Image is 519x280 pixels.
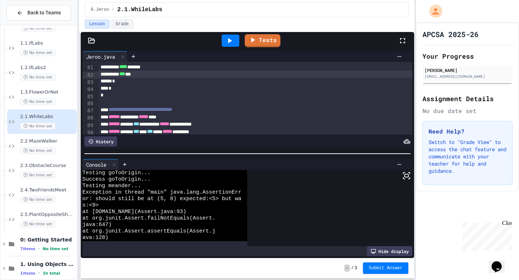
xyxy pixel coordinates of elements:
span: / [351,265,354,271]
span: 1.1.IfLabs [20,40,75,46]
div: 85 [83,93,94,100]
span: java:647) [83,222,112,228]
span: No time set [20,147,56,154]
div: 84 [83,86,94,93]
span: No time set [20,49,56,56]
div: Chat with us now!Close [3,3,50,46]
span: 2.1.WhileLabs [117,5,162,14]
button: Grade [111,19,133,29]
span: No time set [20,221,56,227]
div: 88 [83,114,94,122]
div: Console [83,159,119,170]
span: 0.Jeroo [91,7,109,13]
a: Tests [245,34,280,47]
span: No time set [20,25,56,32]
span: ava:128) [83,235,108,241]
div: 87 [83,107,94,114]
span: Testing goToOrigin... [83,170,151,176]
span: • [38,270,40,276]
div: My Account [422,3,444,19]
div: History [84,136,117,146]
span: 2.1.WhileLabs [20,114,75,120]
span: at org.junit.Assert.assertEquals(Assert.j [83,228,216,235]
h1: APCSA 2025-26 [422,29,479,39]
span: 1. Using Objects and Methods [20,261,75,267]
span: No time set [20,98,56,105]
span: 1.3.FlowerOrNet [20,89,75,95]
span: 1h total [43,271,60,276]
span: No time set [20,172,56,179]
span: 7 items [20,247,35,251]
button: Back to Teams [6,5,71,21]
div: 89 [83,122,94,129]
div: 90 [83,129,94,136]
div: Hide display [367,246,412,256]
div: [PERSON_NAME] [425,67,510,73]
span: 3 [355,265,357,271]
span: 1.2.IfLabs2 [20,65,75,71]
span: Back to Teams [27,9,61,17]
span: Testing meander... [83,183,141,189]
div: Console [83,161,110,168]
span: s:<9> [83,202,99,209]
div: Jeroo.java [83,53,119,60]
div: 81 [83,64,94,71]
span: at org.junit.Assert.failNotEquals(Assert. [83,215,216,222]
div: 82 [83,72,94,79]
span: / [112,7,114,13]
div: [EMAIL_ADDRESS][DOMAIN_NAME] [425,74,510,79]
div: 86 [83,100,94,107]
span: No time set [20,123,56,130]
span: No time set [43,247,68,251]
iframe: chat widget [489,251,512,273]
div: No due date set [422,107,513,115]
h2: Assignment Details [422,94,513,104]
button: Lesson [85,19,110,29]
span: Success goToOrigin... [83,176,151,183]
span: 1 items [20,271,35,276]
span: or: should still be at (5, 8) expected:<5> but wa [83,196,241,202]
div: Jeroo.java [83,51,128,62]
span: 2.3.ObstacleCourse [20,163,75,169]
button: Submit Answer [363,262,408,274]
span: Exception in thread "main" java.lang.AssertionErr [83,189,241,196]
span: • [38,246,40,252]
span: No time set [20,196,56,203]
h3: Need Help? [429,127,506,136]
span: 2.5.PlantOppositeShores [20,212,75,218]
span: at [DOMAIN_NAME](Assert.java:93) [83,209,186,215]
span: - [344,265,350,272]
h2: Your Progress [422,51,513,61]
p: Switch to "Grade View" to access the chat feature and communicate with your teacher for help and ... [429,139,506,175]
span: 2.2.MazeWalker [20,138,75,144]
span: Submit Answer [369,265,403,271]
iframe: chat widget [459,220,512,250]
div: 83 [83,79,94,86]
span: 0: Getting Started [20,236,75,243]
span: 2.4.TwoFriendsMeet [20,187,75,193]
span: No time set [20,74,56,81]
